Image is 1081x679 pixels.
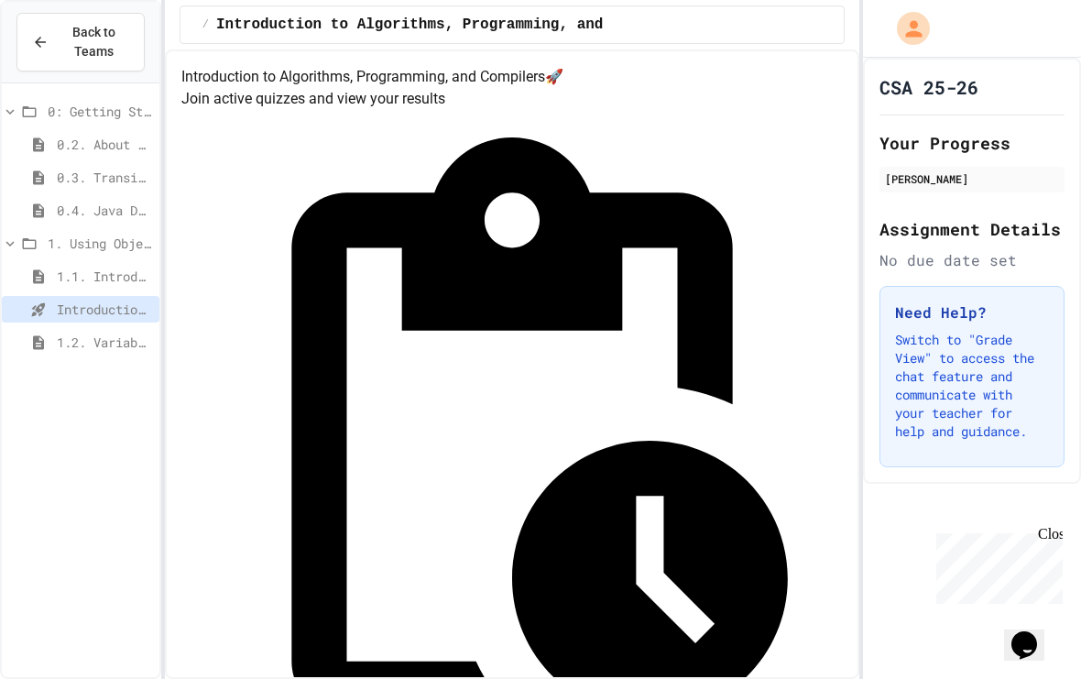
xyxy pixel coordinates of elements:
[7,7,126,116] div: Chat with us now!Close
[57,135,152,154] span: 0.2. About the AP CSA Exam
[879,74,978,100] h1: CSA 25-26
[895,331,1049,441] p: Switch to "Grade View" to access the chat feature and communicate with your teacher for help and ...
[885,170,1059,187] div: [PERSON_NAME]
[879,249,1065,271] div: No due date set
[929,526,1063,604] iframe: chat widget
[181,88,843,110] p: Join active quizzes and view your results
[216,14,691,36] span: Introduction to Algorithms, Programming, and Compilers
[878,7,934,49] div: My Account
[57,267,152,286] span: 1.1. Introduction to Algorithms, Programming, and Compilers
[57,201,152,220] span: 0.4. Java Development Environments
[202,17,209,32] span: /
[879,130,1065,156] h2: Your Progress
[57,300,152,319] span: Introduction to Algorithms, Programming, and Compilers
[57,333,152,352] span: 1.2. Variables and Data Types
[16,13,145,71] button: Back to Teams
[60,23,129,61] span: Back to Teams
[48,234,152,253] span: 1. Using Objects and Methods
[48,102,152,121] span: 0: Getting Started
[181,66,843,88] h4: Introduction to Algorithms, Programming, and Compilers 🚀
[1004,606,1063,661] iframe: chat widget
[879,216,1065,242] h2: Assignment Details
[57,168,152,187] span: 0.3. Transitioning from AP CSP to AP CSA
[895,301,1049,323] h3: Need Help?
